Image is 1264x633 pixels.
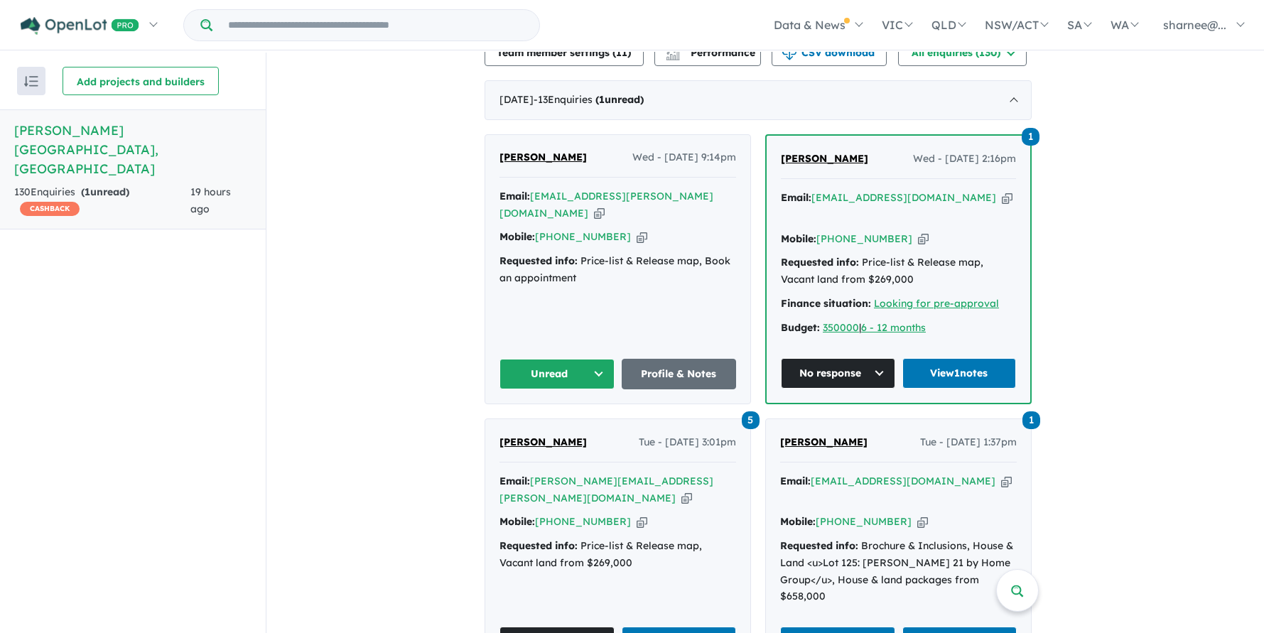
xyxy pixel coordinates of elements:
[1022,411,1040,429] span: 1
[595,93,644,106] strong: ( unread)
[781,151,868,168] a: [PERSON_NAME]
[499,435,587,448] span: [PERSON_NAME]
[780,475,811,487] strong: Email:
[535,230,631,243] a: [PHONE_NUMBER]
[1163,18,1226,32] span: sharnee@...
[898,38,1027,66] button: All enquiries (130)
[816,232,912,245] a: [PHONE_NUMBER]
[20,202,80,216] span: CASHBACK
[499,151,587,163] span: [PERSON_NAME]
[782,46,796,60] img: download icon
[781,256,859,269] strong: Requested info:
[780,515,816,528] strong: Mobile:
[874,297,999,310] a: Looking for pre-approval
[780,434,868,451] a: [PERSON_NAME]
[14,121,252,178] h5: [PERSON_NAME][GEOGRAPHIC_DATA] , [GEOGRAPHIC_DATA]
[21,17,139,35] img: Openlot PRO Logo White
[639,434,736,451] span: Tue - [DATE] 3:01pm
[666,51,680,60] img: bar-chart.svg
[81,185,129,198] strong: ( unread)
[781,358,895,389] button: No response
[24,76,38,87] img: sort.svg
[781,232,816,245] strong: Mobile:
[1022,126,1039,146] a: 1
[816,515,912,528] a: [PHONE_NUMBER]
[781,191,811,204] strong: Email:
[215,10,536,40] input: Try estate name, suburb, builder or developer
[599,93,605,106] span: 1
[654,38,761,66] button: Performance
[1022,410,1040,429] a: 1
[499,230,535,243] strong: Mobile:
[742,410,760,429] a: 5
[780,538,1017,605] div: Brochure & Inclusions, House & Land <u>Lot 125: [PERSON_NAME] 21 by Home Group</u>, House & land ...
[637,514,647,529] button: Copy
[781,320,1016,337] div: |
[781,321,820,334] strong: Budget:
[918,232,929,247] button: Copy
[681,491,692,506] button: Copy
[85,185,90,198] span: 1
[668,46,755,59] span: Performance
[534,93,644,106] span: - 13 Enquir ies
[861,321,926,334] a: 6 - 12 months
[637,229,647,244] button: Copy
[485,38,644,66] button: Team member settings (11)
[499,539,578,552] strong: Requested info:
[1022,128,1039,146] span: 1
[632,149,736,166] span: Wed - [DATE] 9:14pm
[499,475,530,487] strong: Email:
[781,254,1016,288] div: Price-list & Release map, Vacant land from $269,000
[14,184,190,218] div: 130 Enquir ies
[190,185,231,215] span: 19 hours ago
[823,321,859,334] a: 350000
[781,297,871,310] strong: Finance situation:
[902,358,1017,389] a: View1notes
[1001,474,1012,489] button: Copy
[920,434,1017,451] span: Tue - [DATE] 1:37pm
[1002,190,1012,205] button: Copy
[499,359,615,389] button: Unread
[485,80,1032,120] div: [DATE]
[499,253,736,287] div: Price-list & Release map, Book an appointment
[617,46,628,59] span: 11
[772,38,887,66] button: CSV download
[594,206,605,221] button: Copy
[499,515,535,528] strong: Mobile:
[499,190,713,220] a: [EMAIL_ADDRESS][PERSON_NAME][DOMAIN_NAME]
[913,151,1016,168] span: Wed - [DATE] 2:16pm
[742,411,760,429] span: 5
[499,538,736,572] div: Price-list & Release map, Vacant land from $269,000
[499,475,713,504] a: [PERSON_NAME][EMAIL_ADDRESS][PERSON_NAME][DOMAIN_NAME]
[535,515,631,528] a: [PHONE_NUMBER]
[780,435,868,448] span: [PERSON_NAME]
[780,539,858,552] strong: Requested info:
[811,191,996,204] a: [EMAIL_ADDRESS][DOMAIN_NAME]
[499,149,587,166] a: [PERSON_NAME]
[781,152,868,165] span: [PERSON_NAME]
[63,67,219,95] button: Add projects and builders
[499,190,530,202] strong: Email:
[917,514,928,529] button: Copy
[499,434,587,451] a: [PERSON_NAME]
[622,359,737,389] a: Profile & Notes
[499,254,578,267] strong: Requested info:
[811,475,995,487] a: [EMAIL_ADDRESS][DOMAIN_NAME]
